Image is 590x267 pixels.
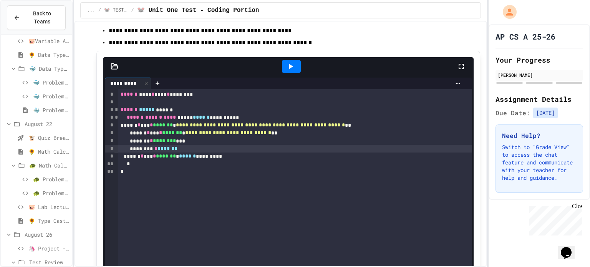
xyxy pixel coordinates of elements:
[98,7,101,13] span: /
[29,258,69,266] span: Test Review
[28,51,69,59] span: 🌻 Data Types & Variable Assignment Notes
[29,65,69,73] span: 🐳 Data Types Practice Problems
[526,203,582,235] iframe: chat widget
[33,106,69,114] span: 🐳 Problem 3
[25,120,69,128] span: August 22
[7,5,66,30] button: Back to Teams
[3,3,53,49] div: Chat with us now!Close
[28,134,69,142] span: 🐮 Quiz Break - Output Practice
[495,3,519,21] div: My Account
[131,7,134,13] span: /
[496,55,583,65] h2: Your Progress
[28,148,69,156] span: 🌻 Math Calculations Notes
[533,108,558,118] span: [DATE]
[28,203,69,211] span: 🐷 Lab Lecture - Type Casting & Rounding
[28,244,69,252] span: 🦄 Project - Hidden Figures: Launch Weight Calculator
[29,161,69,169] span: 🐢 Math Calculations Practice
[28,37,69,45] span: 🐷Variable Assignment Lab Lecture
[33,189,69,197] span: 🐢 Problem 2: Mission Resource Calculator
[502,143,577,182] p: Switch to "Grade View" to access the chat feature and communicate with your teacher for help and ...
[25,10,59,26] span: Back to Teams
[496,31,555,42] h1: AP CS A 25-26
[496,108,530,118] span: Due Date:
[558,236,582,259] iframe: chat widget
[87,7,95,13] span: ...
[498,71,581,78] div: [PERSON_NAME]
[28,217,69,225] span: 🌻 Type Casting & Rounding Notes
[137,6,259,15] span: 🐭 Unit One Test - Coding Portion
[25,231,69,239] span: August 26
[33,78,69,86] span: 🐳 Problem 1: Mission Status Display
[33,92,69,100] span: 🐳 Problem 2: Crew Roster - COMPLETED TOGETHER
[496,94,583,104] h2: Assignment Details
[502,131,577,140] h3: Need Help?
[33,175,69,183] span: 🐢 Problem 1
[104,7,128,13] span: 🐭 TEST DAY [DATE]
